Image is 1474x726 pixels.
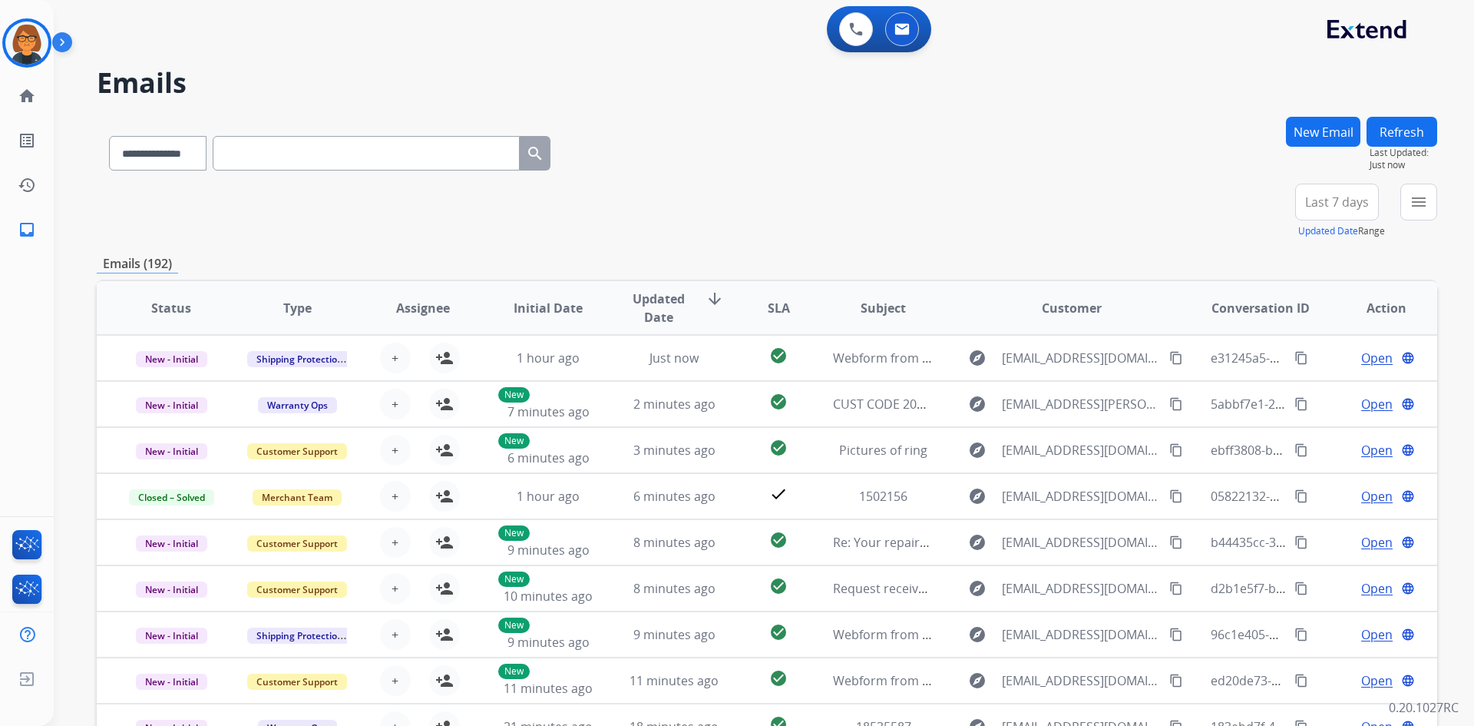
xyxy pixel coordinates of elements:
[1311,281,1437,335] th: Action
[633,442,716,459] span: 3 minutes ago
[392,441,398,459] span: +
[1294,397,1308,411] mat-icon: content_copy
[392,533,398,552] span: +
[1169,351,1183,365] mat-icon: content_copy
[18,176,36,194] mat-icon: history
[1002,533,1160,552] span: [EMAIL_ADDRESS][DOMAIN_NAME]
[517,488,580,505] span: 1 hour ago
[392,487,398,506] span: +
[136,397,207,413] span: New - Initial
[1211,626,1439,643] span: 96c1e405-d12e-484f-bf7a-d1f232701337
[129,489,214,506] span: Closed – Solved
[1294,489,1308,503] mat-icon: content_copy
[136,351,207,367] span: New - Initial
[247,351,352,367] span: Shipping Protection
[1002,395,1160,413] span: [EMAIL_ADDRESS][PERSON_NAME][DOMAIN_NAME]
[435,625,454,644] mat-icon: person_add
[435,349,454,367] mat-icon: person_add
[1361,395,1393,413] span: Open
[1401,443,1415,457] mat-icon: language
[392,395,398,413] span: +
[1169,582,1183,595] mat-icon: content_copy
[633,580,716,597] span: 8 minutes ago
[1370,159,1437,171] span: Just now
[18,87,36,105] mat-icon: home
[1361,533,1393,552] span: Open
[1002,579,1160,598] span: [EMAIL_ADDRESS][DOMAIN_NAME]
[435,579,454,598] mat-icon: person_add
[968,349,987,367] mat-icon: explore
[380,573,411,604] button: +
[435,395,454,413] mat-icon: person_add
[5,22,48,65] img: avatar
[435,487,454,506] mat-icon: person_add
[18,131,36,150] mat-icon: list_alt
[1169,535,1183,549] mat-icon: content_copy
[136,674,207,690] span: New - Initial
[1002,671,1160,690] span: [EMAIL_ADDRESS][DOMAIN_NAME]
[1211,299,1310,317] span: Conversation ID
[498,572,530,587] p: New
[247,582,347,598] span: Customer Support
[247,535,347,552] span: Customer Support
[1295,184,1379,220] button: Last 7 days
[1002,487,1160,506] span: [EMAIL_ADDRESS][DOMAIN_NAME]
[1042,299,1102,317] span: Customer
[392,671,398,690] span: +
[833,672,1181,689] span: Webform from [EMAIL_ADDRESS][DOMAIN_NAME] on [DATE]
[380,527,411,558] button: +
[1401,489,1415,503] mat-icon: language
[1211,350,1443,366] span: e31245a5-e2f5-4b5c-b858-9b79516df033
[833,350,1181,366] span: Webform from [EMAIL_ADDRESS][DOMAIN_NAME] on [DATE]
[517,350,580,366] span: 1 hour ago
[1169,397,1183,411] mat-icon: content_copy
[1211,442,1439,459] span: ebff3808-b161-4fc5-bcbe-06eeb9fa3e0b
[392,625,398,644] span: +
[633,626,716,643] span: 9 minutes ago
[1211,396,1446,413] span: 5abbf7e1-298a-43dd-aafa-2cba26d3d532
[769,577,788,595] mat-icon: check_circle
[498,618,530,633] p: New
[833,534,1058,551] span: Re: Your repaired product has shipped
[253,489,342,506] span: Merchant Team
[861,299,906,317] span: Subject
[1294,628,1308,641] mat-icon: content_copy
[769,439,788,457] mat-icon: check_circle
[498,433,530,449] p: New
[968,395,987,413] mat-icon: explore
[1361,349,1393,367] span: Open
[649,350,699,366] span: Just now
[380,665,411,696] button: +
[859,488,907,505] span: 1502156
[1370,147,1437,159] span: Last Updated:
[1401,628,1415,641] mat-icon: language
[1002,349,1160,367] span: [EMAIL_ADDRESS][DOMAIN_NAME]
[1305,199,1369,205] span: Last 7 days
[507,449,590,466] span: 6 minutes ago
[507,634,590,651] span: 9 minutes ago
[507,403,590,420] span: 7 minutes ago
[1294,535,1308,549] mat-icon: content_copy
[1211,672,1451,689] span: ed20de73-82a3-4be9-8887-32a2b18d8209
[1389,698,1459,717] p: 0.20.1027RC
[1002,625,1160,644] span: [EMAIL_ADDRESS][DOMAIN_NAME]
[392,579,398,598] span: +
[833,580,1287,597] span: Request received] Resolve the issue and log your decision. ͏‌ ͏‌ ͏‌ ͏‌ ͏‌ ͏‌ ͏‌ ͏‌ ͏‌ ͏‌ ͏‌ ͏‌ ͏‌...
[504,588,593,605] span: 10 minutes ago
[1294,443,1308,457] mat-icon: content_copy
[247,674,347,690] span: Customer Support
[136,582,207,598] span: New - Initial
[498,664,530,679] p: New
[498,525,530,541] p: New
[633,534,716,551] span: 8 minutes ago
[435,671,454,690] mat-icon: person_add
[768,299,790,317] span: SLA
[435,533,454,552] mat-icon: person_add
[380,343,411,373] button: +
[380,619,411,650] button: +
[1169,674,1183,688] mat-icon: content_copy
[1294,351,1308,365] mat-icon: content_copy
[1298,225,1358,237] button: Updated Date
[769,669,788,688] mat-icon: check_circle
[97,68,1437,98] h2: Emails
